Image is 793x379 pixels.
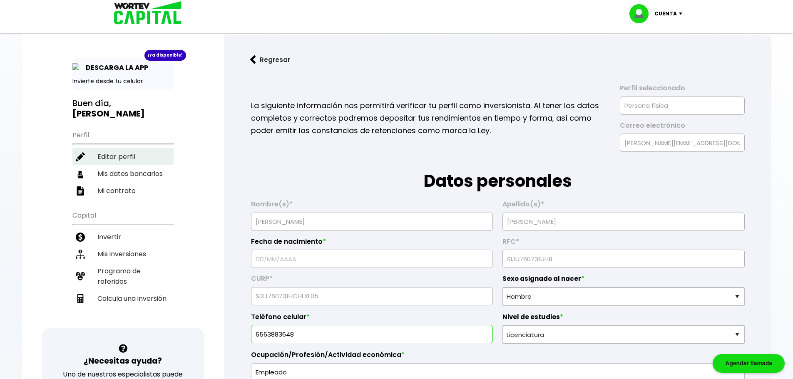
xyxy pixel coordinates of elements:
button: Regresar [238,49,303,71]
a: Editar perfil [72,148,174,165]
p: La siguiente información nos permitirá verificar tu perfil como inversionista. Al tener los datos... [251,99,609,137]
img: inversiones-icon.6695dc30.svg [76,250,85,259]
label: Apellido(s) [502,200,744,213]
img: invertir-icon.b3b967d7.svg [76,233,85,242]
ul: Capital [72,206,174,328]
img: app-icon [72,63,82,72]
img: icon-down [677,12,688,15]
a: Calcula una inversión [72,290,174,307]
div: Agendar llamada [713,354,785,373]
label: Nivel de estudios [502,313,744,325]
img: recomiendanos-icon.9b8e9327.svg [76,272,85,281]
div: ¡Ya disponible! [144,50,186,61]
label: Perfil seleccionado [620,84,745,97]
a: Invertir [72,228,174,245]
h3: ¿Necesitas ayuda? [84,355,162,367]
img: contrato-icon.f2db500c.svg [76,186,85,196]
input: 10 dígitos [255,325,489,343]
input: 18 caracteres [255,287,489,305]
input: 13 caracteres [506,250,741,268]
p: DESCARGA LA APP [82,62,148,73]
label: RFC [502,238,744,250]
a: Mis inversiones [72,245,174,263]
a: flecha izquierdaRegresar [238,49,758,71]
label: Correo electrónico [620,121,745,134]
img: datos-icon.10cf9172.svg [76,169,85,178]
img: calculadora-icon.17d418c4.svg [76,294,85,303]
label: CURP [251,275,493,287]
b: [PERSON_NAME] [72,108,145,119]
label: Sexo asignado al nacer [502,275,744,287]
p: Cuenta [654,7,677,20]
input: DD/MM/AAAA [255,250,489,268]
label: Nombre(s) [251,200,493,213]
label: Teléfono celular [251,313,493,325]
label: Ocupación/Profesión/Actividad económica [251,351,745,363]
h1: Datos personales [251,152,745,193]
h3: Buen día, [72,98,174,119]
img: profile-image [629,4,654,23]
img: flecha izquierda [250,55,256,64]
img: editar-icon.952d3147.svg [76,152,85,161]
a: Mis datos bancarios [72,165,174,182]
p: Invierte desde tu celular [72,77,174,86]
a: Programa de referidos [72,263,174,290]
a: Mi contrato [72,182,174,199]
label: Fecha de nacimiento [251,238,493,250]
ul: Perfil [72,126,174,199]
